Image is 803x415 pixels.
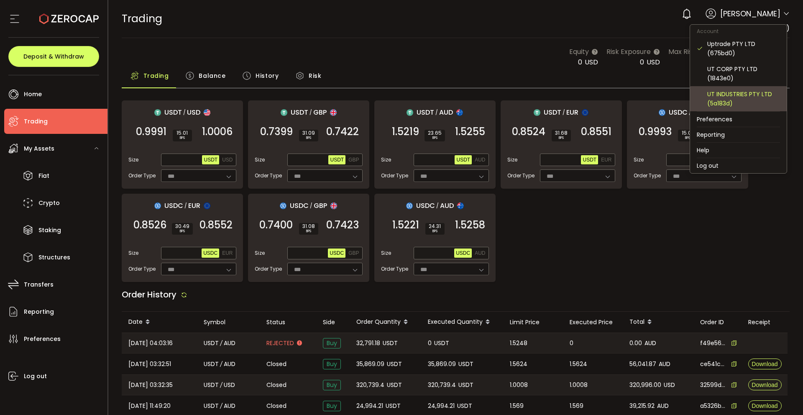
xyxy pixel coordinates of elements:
i: BPS [175,229,189,234]
span: EUR [566,107,578,118]
span: 0.7399 [260,128,293,136]
span: Order Type [381,265,408,273]
span: Order Type [634,172,661,179]
span: USDT [583,157,596,163]
span: USDT [387,359,402,369]
button: GBP [347,248,361,258]
em: / [220,359,222,369]
button: USDT [328,155,345,164]
span: [DATE] 11:49:20 [128,401,171,411]
span: Closed [266,360,286,369]
span: 24.31 [429,224,441,229]
li: Preferences [690,112,787,127]
span: USD [222,157,233,163]
img: usdc_portfolio.svg [659,109,665,116]
span: GBP [314,200,327,211]
em: / [689,109,691,116]
span: 0.9993 [639,128,672,136]
em: / [184,202,187,210]
img: usdc_portfolio.svg [280,202,286,209]
span: Order History [122,289,176,300]
span: USD [585,57,598,67]
div: Chat Widget [761,375,803,415]
img: gbp_portfolio.svg [330,109,337,116]
img: usdt_portfolio.svg [281,109,287,116]
li: Log out [690,158,787,173]
span: Size [255,156,265,164]
span: Crypto [38,197,60,209]
span: 1.569 [510,401,524,411]
span: f49e5681-bf2b-4a29-9591-9438bdb30528 [700,339,727,348]
div: Receipt [742,318,788,327]
img: eur_portfolio.svg [204,202,210,209]
span: USDT [387,380,402,390]
span: 0 [640,57,644,67]
span: AUD [475,157,485,163]
span: AUD [657,401,669,411]
span: USDT [204,380,219,390]
span: 1.5255 [455,128,485,136]
span: Download [752,361,777,367]
span: GBP [348,157,359,163]
span: Order Type [128,172,156,179]
li: Reporting [690,127,787,142]
div: Uptrade PTY LTD (675bd0) [707,39,780,58]
button: Download [748,400,782,411]
img: usd_portfolio.svg [204,109,210,116]
span: Trading [143,67,169,84]
span: 1.0008 [570,380,588,390]
span: AUD [224,401,235,411]
span: Home [24,88,42,100]
span: Order Type [507,172,534,179]
div: Order Quantity [350,315,421,329]
span: 0.00 [629,338,642,348]
i: BPS [555,136,568,141]
span: USDC [456,250,470,256]
em: / [220,401,222,411]
div: UT CORP PTY LTD (1843e0) [707,64,780,83]
span: 1.5624 [570,359,587,369]
span: USDT [164,107,182,118]
span: Size [507,156,517,164]
button: AUD [473,248,487,258]
span: USDT [204,338,219,348]
em: / [309,109,312,116]
i: BPS [302,136,315,141]
span: 1.0006 [202,128,233,136]
span: USDT [457,401,472,411]
span: USDC [330,250,344,256]
span: 0.7422 [326,128,359,136]
span: Balance [199,67,225,84]
button: Download [748,379,782,390]
img: aud_portfolio.svg [456,109,463,116]
span: [DATE] 03:32:51 [128,359,171,369]
span: USDT [291,107,308,118]
em: / [183,109,186,116]
div: Side [316,318,350,327]
span: 24,994.21 [356,401,383,411]
span: 0.7400 [259,221,293,229]
button: USDC [202,248,219,258]
span: Staking [38,224,61,236]
span: 1.5624 [510,359,527,369]
span: EUR [601,157,611,163]
span: 1.5248 [510,338,527,348]
span: Buy [323,338,341,348]
i: BPS [681,136,694,141]
div: Status [260,318,316,327]
span: Deposit & Withdraw [23,54,84,59]
span: 0.7423 [326,221,359,229]
span: 35,869.09 [356,359,384,369]
span: Order Type [128,265,156,273]
span: 0 [428,338,432,348]
span: USDT [330,157,344,163]
span: Uptrade PTY LTD (675bd0) [701,23,790,33]
span: 1.5221 [392,221,419,229]
button: Deposit & Withdraw [8,46,99,67]
button: Download [748,359,782,369]
span: Risk Exposure [606,46,651,57]
span: AUD [644,338,656,348]
span: EUR [188,200,200,211]
span: [DATE] 04:03:16 [128,338,173,348]
button: EUR [220,248,234,258]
